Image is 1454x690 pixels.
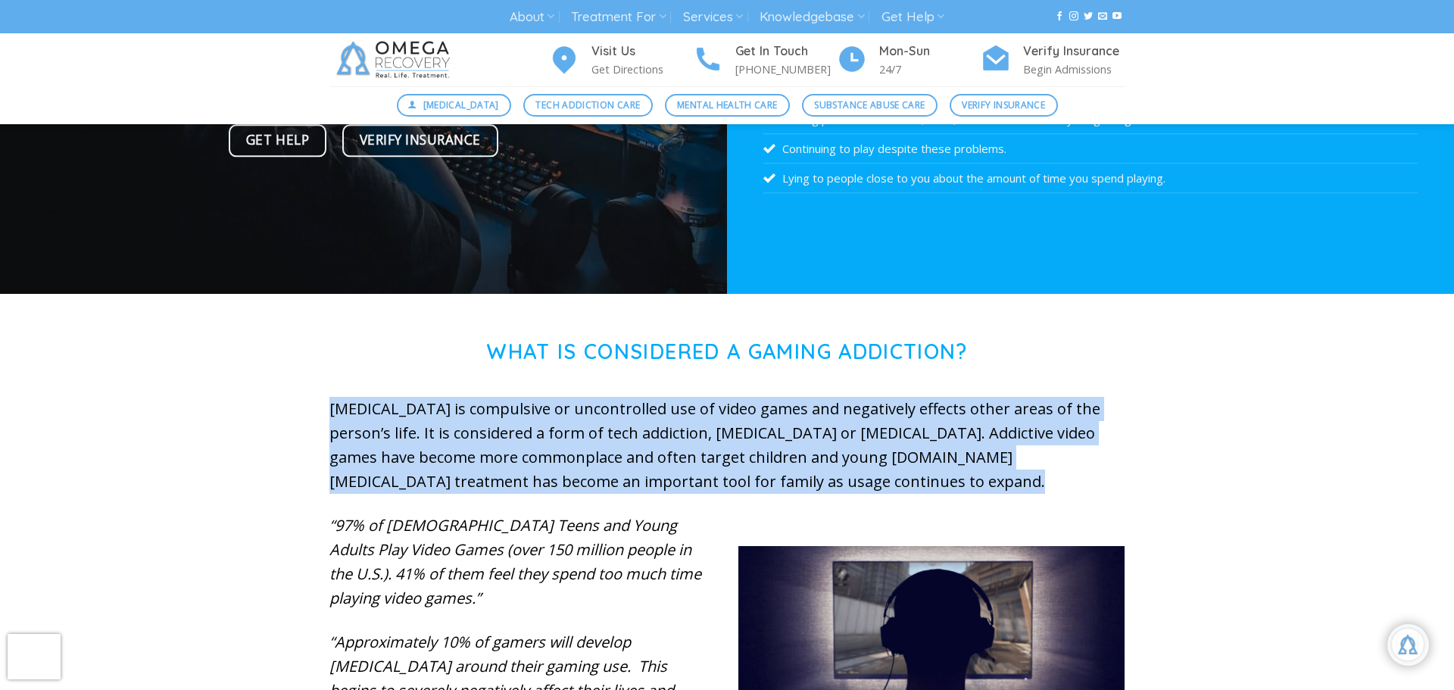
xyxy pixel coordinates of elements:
a: Follow on YouTube [1112,11,1122,22]
a: Verify Insurance [950,94,1058,117]
a: Follow on Facebook [1055,11,1064,22]
li: Lying to people close to you about the amount of time you spend playing. [763,164,1418,193]
span: Verify Insurance [962,98,1045,112]
p: [PHONE_NUMBER] [735,61,837,78]
p: Begin Admissions [1023,61,1125,78]
h4: Verify Insurance [1023,42,1125,61]
a: Get Help [881,3,944,31]
span: Get Help [246,130,309,151]
span: [MEDICAL_DATA] [423,98,499,112]
img: Omega Recovery [329,33,462,86]
span: Tech Addiction Care [535,98,640,112]
em: “97% of [DEMOGRAPHIC_DATA] Teens and Young Adults Play Video Games (over 150 million people in th... [329,515,701,608]
h4: Visit Us [591,42,693,61]
a: Verify Insurance [342,124,498,157]
a: Follow on Twitter [1084,11,1093,22]
a: Send us an email [1098,11,1107,22]
p: [MEDICAL_DATA] is compulsive or uncontrolled use of video games and negatively effects other area... [329,397,1125,494]
a: Get In Touch [PHONE_NUMBER] [693,42,837,79]
li: Continuing to play despite these problems. [763,134,1418,164]
a: Follow on Instagram [1069,11,1078,22]
a: About [510,3,554,31]
a: Substance Abuse Care [802,94,938,117]
a: Visit Us Get Directions [549,42,693,79]
span: Mental Health Care [677,98,777,112]
a: Get Help [229,124,326,157]
a: Verify Insurance Begin Admissions [981,42,1125,79]
p: 24/7 [879,61,981,78]
a: Tech Addiction Care [523,94,653,117]
h4: Mon-Sun [879,42,981,61]
a: [MEDICAL_DATA] [397,94,512,117]
a: Knowledgebase [760,3,864,31]
p: Get Directions [591,61,693,78]
span: Substance Abuse Care [814,98,925,112]
h4: Get In Touch [735,42,837,61]
a: Mental Health Care [665,94,790,117]
h1: What is Considered a Gaming Addiction? [329,339,1125,364]
a: Treatment For [571,3,666,31]
a: Services [683,3,743,31]
span: Verify Insurance [360,130,481,151]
